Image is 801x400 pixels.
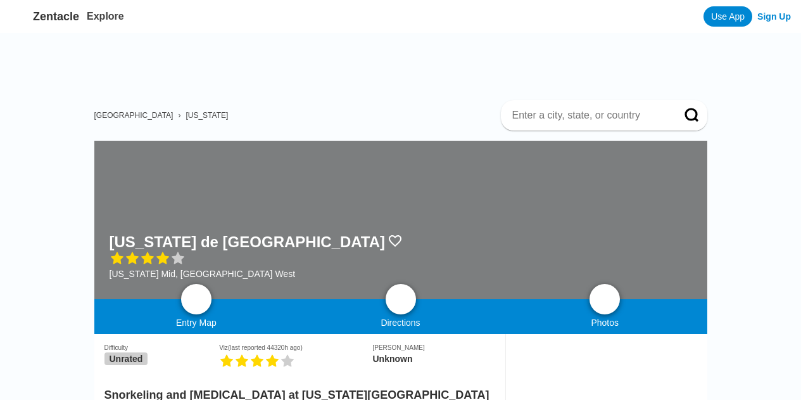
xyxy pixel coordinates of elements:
[703,6,752,27] a: Use App
[181,284,211,314] a: map
[372,354,495,364] div: Unknown
[104,352,148,365] span: Unrated
[104,33,707,90] iframe: Advertisement
[393,292,408,307] img: directions
[104,344,220,351] div: Difficulty
[757,11,791,22] a: Sign Up
[511,109,667,122] input: Enter a city, state, or country
[94,318,299,328] div: Entry Map
[94,111,173,120] a: [GEOGRAPHIC_DATA]
[10,6,79,27] a: Zentacle logoZentacle
[87,11,124,22] a: Explore
[110,233,386,251] h1: [US_STATE] de [GEOGRAPHIC_DATA]
[597,292,612,307] img: photos
[298,318,503,328] div: Directions
[189,292,204,307] img: map
[186,111,228,120] a: [US_STATE]
[503,318,707,328] div: Photos
[10,6,30,27] img: Zentacle logo
[590,284,620,314] a: photos
[33,10,79,23] span: Zentacle
[219,344,372,351] div: Viz (last reported 44320h ago)
[372,344,495,351] div: [PERSON_NAME]
[110,269,403,279] div: [US_STATE] Mid, [GEOGRAPHIC_DATA] West
[178,111,180,120] span: ›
